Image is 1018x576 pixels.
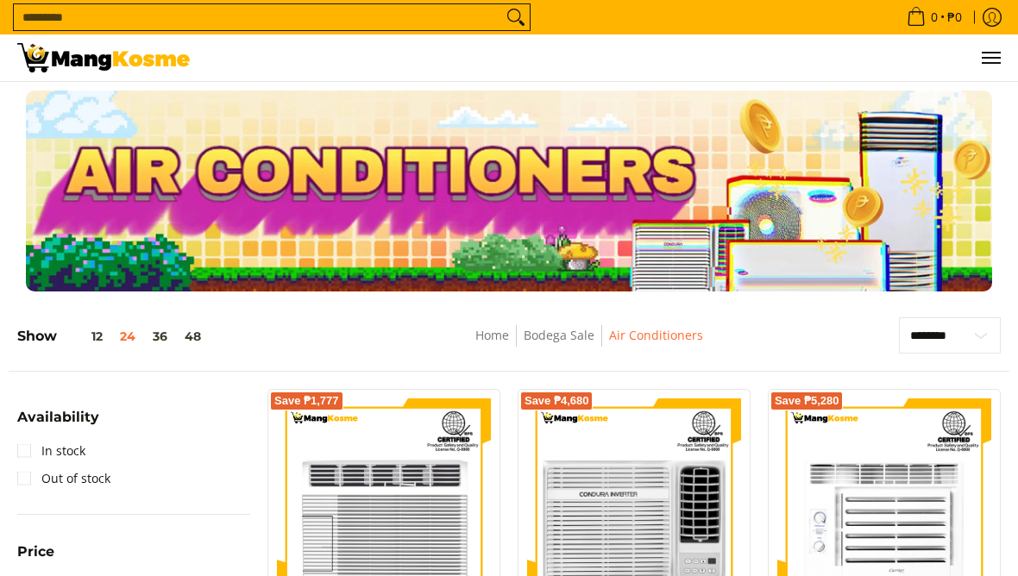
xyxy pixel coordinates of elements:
[775,396,839,406] span: Save ₱5,280
[928,11,940,23] span: 0
[17,43,190,72] img: Bodega Sale Aircon l Mang Kosme: Home Appliances Warehouse Sale | Page 2
[17,545,54,572] summary: Open
[17,410,99,437] summary: Open
[902,8,967,27] span: •
[502,4,530,30] button: Search
[525,396,589,406] span: Save ₱4,680
[207,34,1001,81] nav: Main Menu
[357,325,820,364] nav: Breadcrumbs
[980,34,1001,81] button: Menu
[475,327,509,343] a: Home
[17,410,99,424] span: Availability
[207,34,1001,81] ul: Customer Navigation
[17,465,110,492] a: Out of stock
[111,329,144,343] button: 24
[17,437,85,465] a: In stock
[524,327,594,343] a: Bodega Sale
[274,396,339,406] span: Save ₱1,777
[176,329,210,343] button: 48
[945,11,965,23] span: ₱0
[609,327,703,343] a: Air Conditioners
[144,329,176,343] button: 36
[17,545,54,559] span: Price
[17,328,210,345] h5: Show
[57,329,111,343] button: 12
